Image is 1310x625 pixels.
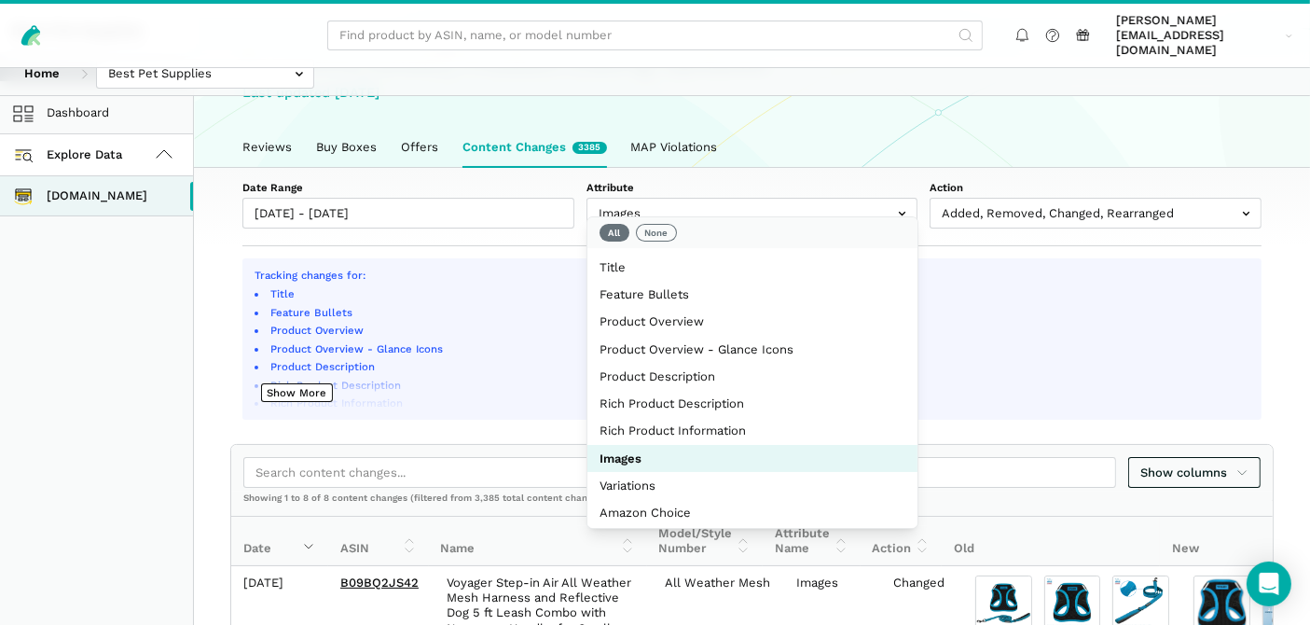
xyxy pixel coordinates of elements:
[930,180,1262,195] label: Action
[1110,10,1299,62] a: [PERSON_NAME][EMAIL_ADDRESS][DOMAIN_NAME]
[255,268,1249,284] p: Tracking changes for:
[619,128,730,167] a: MAP Violations
[268,323,1249,338] li: Product Overview
[19,144,123,166] span: Explore Data
[647,517,764,566] th: Model/Style Number: activate to sort column ascending
[268,286,1249,301] li: Title
[242,180,574,195] label: Date Range
[586,180,918,195] label: Attribute
[587,336,917,363] button: Product Overview - Glance Icons
[243,457,1116,488] input: Search content changes...
[327,21,983,51] input: Find product by ASIN, name, or model number
[587,309,917,336] button: Product Overview
[1128,457,1261,488] a: Show columns
[96,59,314,90] input: Best Pet Supplies
[268,378,1249,393] li: Rich Product Description
[1247,562,1291,606] div: Open Intercom Messenger
[304,128,389,167] a: Buy Boxes
[429,517,647,566] th: Name: activate to sort column ascending
[587,445,917,472] button: Images
[587,363,917,390] button: Product Description
[942,517,1160,566] th: Old
[587,472,917,499] button: Variations
[389,128,450,167] a: Offers
[268,341,1249,356] li: Product Overview - Glance Icons
[268,396,1249,410] li: Rich Product Information
[1116,13,1279,59] span: [PERSON_NAME][EMAIL_ADDRESS][DOMAIN_NAME]
[587,282,917,309] button: Feature Bullets
[587,254,917,281] button: Title
[231,492,1273,516] div: Showing 1 to 8 of 8 content changes (filtered from 3,385 total content changes)
[587,391,917,418] button: Rich Product Description
[861,517,943,566] th: Action: activate to sort column ascending
[261,383,333,402] button: Show More
[12,59,72,90] a: Home
[763,517,861,566] th: Attribute Name: activate to sort column ascending
[572,142,607,154] span: New content changes in the last week
[231,517,328,566] th: Date: activate to sort column ascending
[268,305,1249,320] li: Feature Bullets
[600,224,630,243] button: All
[230,128,304,167] a: Reviews
[587,527,917,554] button: Best Seller
[340,576,419,590] a: B09BQ2JS42
[1140,464,1248,482] span: Show columns
[587,500,917,527] button: Amazon Choice
[587,418,917,445] button: Rich Product Information
[268,359,1249,374] li: Product Description
[636,224,678,243] button: None
[930,198,1262,229] input: Added, Removed, Changed, Rearranged
[450,128,619,167] a: Content Changes3385
[586,198,918,229] input: Images
[328,517,429,566] th: ASIN: activate to sort column ascending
